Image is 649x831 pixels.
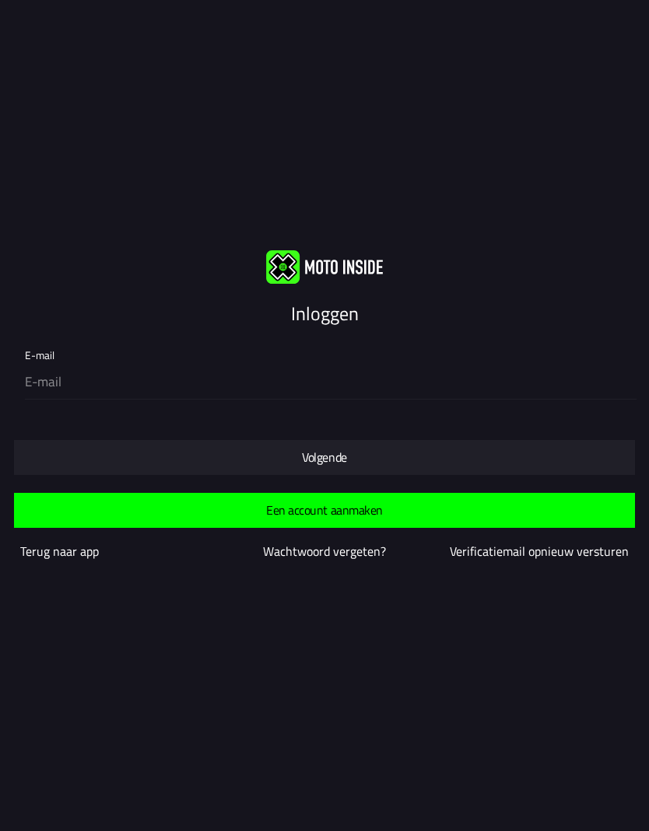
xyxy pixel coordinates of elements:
ion-text: Inloggen [291,299,359,327]
a: Wachtwoord vergeten? [263,542,386,560]
a: Terug naar app [20,542,99,560]
input: E-mail [25,366,630,399]
ion-button: Een account aanmaken [14,493,635,528]
ion-text: Volgende [302,451,346,463]
a: Verificatiemail opnieuw versturen [450,542,629,560]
